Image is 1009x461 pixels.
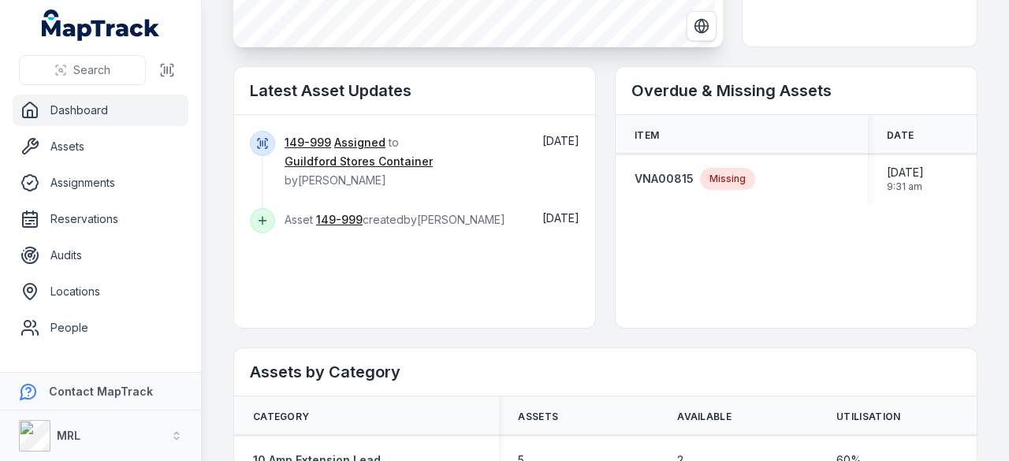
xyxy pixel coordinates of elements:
[542,211,579,225] time: 9/15/2025, 10:12:47 AM
[285,136,433,187] span: to by [PERSON_NAME]
[542,134,579,147] span: [DATE]
[13,203,188,235] a: Reservations
[13,167,188,199] a: Assignments
[19,55,146,85] button: Search
[887,165,924,180] span: [DATE]
[250,80,579,102] h2: Latest Asset Updates
[285,213,505,226] span: Asset created by [PERSON_NAME]
[49,385,153,398] strong: Contact MapTrack
[334,135,385,151] a: Assigned
[542,134,579,147] time: 9/15/2025, 10:12:57 AM
[42,9,160,41] a: MapTrack
[253,411,309,423] span: Category
[677,411,732,423] span: Available
[887,180,924,193] span: 9:31 am
[13,131,188,162] a: Assets
[13,95,188,126] a: Dashboard
[13,312,188,344] a: People
[700,168,755,190] div: Missing
[57,429,80,442] strong: MRL
[250,361,961,383] h2: Assets by Category
[73,62,110,78] span: Search
[687,11,717,41] button: Switch to Satellite View
[13,276,188,307] a: Locations
[285,154,433,169] a: Guildford Stores Container
[13,240,188,271] a: Audits
[316,212,363,228] a: 149-999
[887,165,924,193] time: 9/15/2025, 9:31:09 AM
[887,129,914,142] span: Date
[635,171,694,187] a: VNA00815
[631,80,961,102] h2: Overdue & Missing Assets
[635,129,659,142] span: Item
[836,411,900,423] span: Utilisation
[285,135,331,151] a: 149-999
[518,411,558,423] span: Assets
[542,211,579,225] span: [DATE]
